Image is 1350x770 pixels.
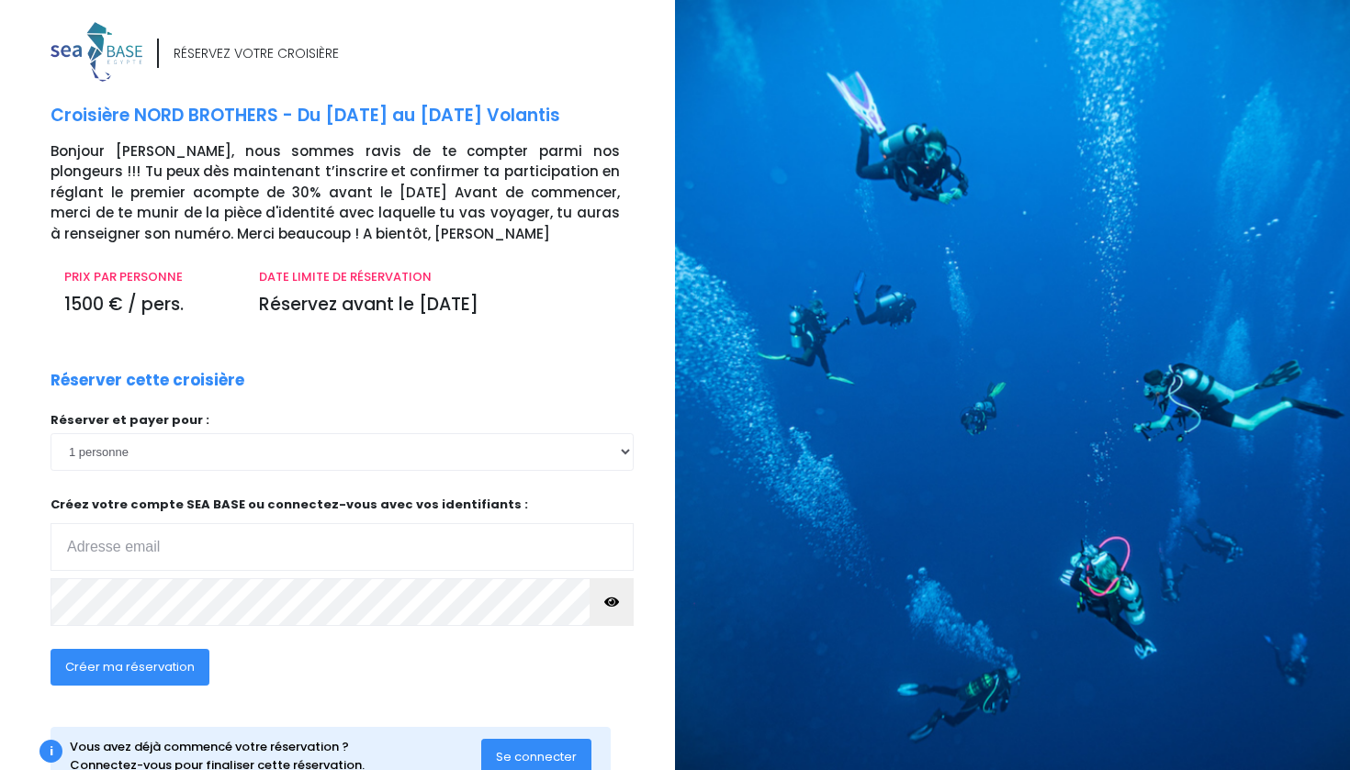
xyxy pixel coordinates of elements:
div: i [39,740,62,763]
p: PRIX PAR PERSONNE [64,268,231,286]
p: Réserver cette croisière [51,369,244,393]
div: RÉSERVEZ VOTRE CROISIÈRE [174,44,339,63]
button: Créer ma réservation [51,649,209,686]
span: Se connecter [496,748,577,765]
p: Réservez avant le [DATE] [259,292,620,318]
span: Créer ma réservation [65,658,195,675]
p: Créez votre compte SEA BASE ou connectez-vous avec vos identifiants : [51,496,634,572]
p: 1500 € / pers. [64,292,231,318]
p: DATE LIMITE DE RÉSERVATION [259,268,620,286]
img: logo_color1.png [51,22,142,82]
input: Adresse email [51,523,634,571]
a: Se connecter [481,749,591,764]
p: Bonjour [PERSON_NAME], nous sommes ravis de te compter parmi nos plongeurs !!! Tu peux dès mainte... [51,141,661,245]
p: Réserver et payer pour : [51,411,634,430]
p: Croisière NORD BROTHERS - Du [DATE] au [DATE] Volantis [51,103,661,129]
